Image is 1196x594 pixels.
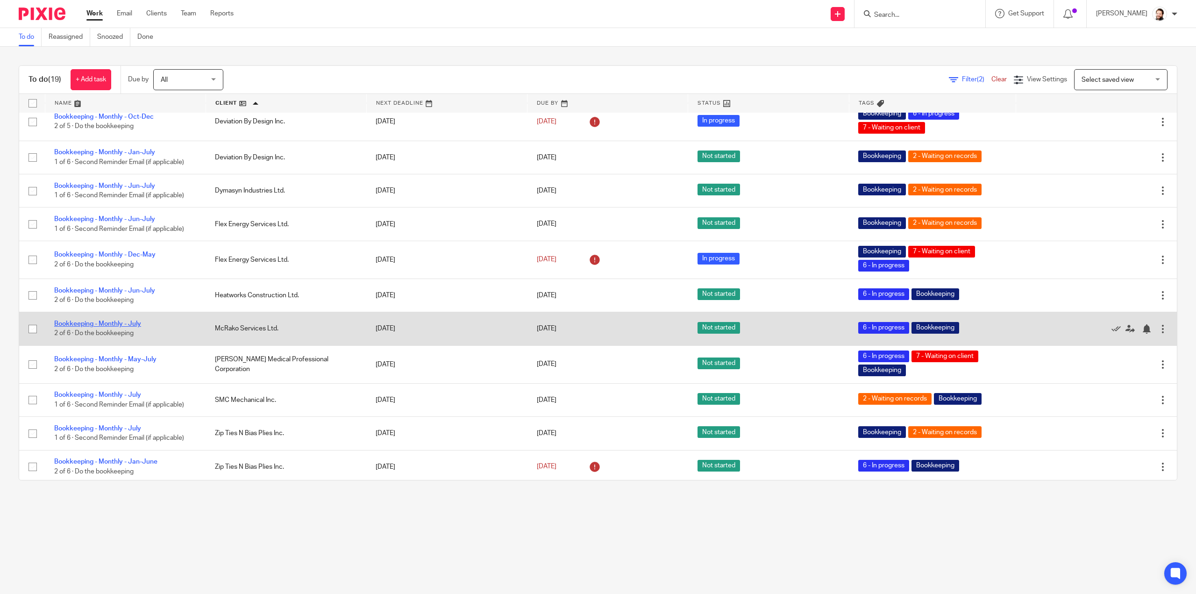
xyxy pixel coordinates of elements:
td: [DATE] [366,450,527,483]
span: 2 of 6 · Do the bookkeeping [54,261,134,268]
a: Clear [991,76,1007,83]
a: Team [181,9,196,18]
span: [DATE] [537,430,556,437]
span: Not started [698,288,740,300]
a: Mark as done [1111,324,1125,333]
a: Bookkeeping - Monthly - May-July [54,356,157,363]
a: To do [19,28,42,46]
span: Not started [698,358,740,369]
span: Tags [859,100,875,106]
span: 1 of 6 · Second Reminder Email (if applicable) [54,192,184,199]
span: Bookkeeping [858,184,906,195]
h1: To do [28,75,61,85]
a: Bookkeeping - Monthly - Oct-Dec [54,114,154,120]
a: Email [117,9,132,18]
img: Pixie [19,7,65,20]
span: [DATE] [537,361,556,368]
span: 2 - Waiting on records [908,217,982,229]
span: Bookkeeping [911,288,959,300]
span: [DATE] [537,154,556,161]
td: Heatworks Construction Ltd. [206,279,366,312]
td: [DATE] [366,174,527,208]
span: Bookkeeping [934,393,982,405]
span: (19) [48,76,61,83]
span: Not started [698,217,740,229]
td: Zip Ties N Bias Plies Inc. [206,417,366,450]
span: Get Support [1008,10,1044,17]
p: Due by [128,75,149,84]
span: 6 - In progress [858,322,909,334]
span: 1 of 6 · Second Reminder Email (if applicable) [54,401,184,408]
span: Not started [698,426,740,438]
span: Bookkeeping [858,365,906,376]
span: [DATE] [537,257,556,263]
span: 6 - In progress [908,108,959,120]
span: (2) [977,76,984,83]
span: [DATE] [537,221,556,228]
span: Select saved view [1082,77,1134,83]
span: Not started [698,393,740,405]
span: Bookkeeping [858,246,906,258]
span: 1 of 6 · Second Reminder Email (if applicable) [54,435,184,441]
td: Flex Energy Services Ltd. [206,208,366,241]
span: 6 - In progress [858,288,909,300]
td: Deviation By Design Inc. [206,103,366,141]
td: McRako Services Ltd. [206,312,366,345]
span: 1 of 6 · Second Reminder Email (if applicable) [54,159,184,165]
span: In progress [698,115,740,127]
span: 2 of 6 · Do the bookkeeping [54,468,134,475]
a: Bookkeeping - Monthly - July [54,425,141,432]
span: Not started [698,150,740,162]
span: Bookkeeping [858,217,906,229]
a: Bookkeeping - Monthly - Jan-June [54,458,157,465]
a: Reassigned [49,28,90,46]
a: Bookkeeping - Monthly - July [54,392,141,398]
span: 6 - In progress [858,460,909,472]
p: [PERSON_NAME] [1096,9,1147,18]
td: [DATE] [366,417,527,450]
span: Not started [698,460,740,472]
span: Bookkeeping [858,150,906,162]
span: 2 of 6 · Do the bookkeeping [54,366,134,372]
span: View Settings [1027,76,1067,83]
td: Dymasyn Industries Ltd. [206,174,366,208]
td: [DATE] [366,383,527,416]
a: Bookkeeping - Monthly - Jun-July [54,287,155,294]
td: Flex Energy Services Ltd. [206,241,366,279]
a: Bookkeeping - Monthly - Jun-July [54,183,155,189]
span: 7 - Waiting on client [908,246,975,258]
a: Snoozed [97,28,130,46]
a: Work [86,9,103,18]
td: [DATE] [366,312,527,345]
span: 1 of 6 · Second Reminder Email (if applicable) [54,226,184,232]
a: + Add task [71,69,111,90]
span: [DATE] [537,292,556,299]
td: [DATE] [366,208,527,241]
a: Reports [210,9,234,18]
span: 2 of 6 · Do the bookkeeping [54,297,134,303]
span: Bookkeeping [911,322,959,334]
td: [DATE] [366,345,527,383]
span: 7 - Waiting on client [858,122,925,134]
span: 2 of 5 · Do the bookkeeping [54,123,134,130]
span: Not started [698,322,740,334]
span: Bookkeeping [858,108,906,120]
img: Jayde%20Headshot.jpg [1152,7,1167,21]
td: [DATE] [366,279,527,312]
span: Filter [962,76,991,83]
span: Bookkeeping [911,460,959,472]
span: In progress [698,253,740,265]
td: SMC Mechanical Inc. [206,383,366,416]
span: [DATE] [537,464,556,470]
span: 2 of 6 · Do the bookkeeping [54,330,134,337]
span: All [161,77,168,83]
a: Bookkeeping - Monthly - July [54,321,141,327]
a: Done [137,28,160,46]
span: 2 - Waiting on records [858,393,932,405]
span: 2 - Waiting on records [908,184,982,195]
td: [DATE] [366,241,527,279]
a: Bookkeeping - Monthly - Jan-July [54,149,155,156]
span: 7 - Waiting on client [911,351,978,362]
span: 6 - In progress [858,351,909,362]
span: [DATE] [537,118,556,125]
